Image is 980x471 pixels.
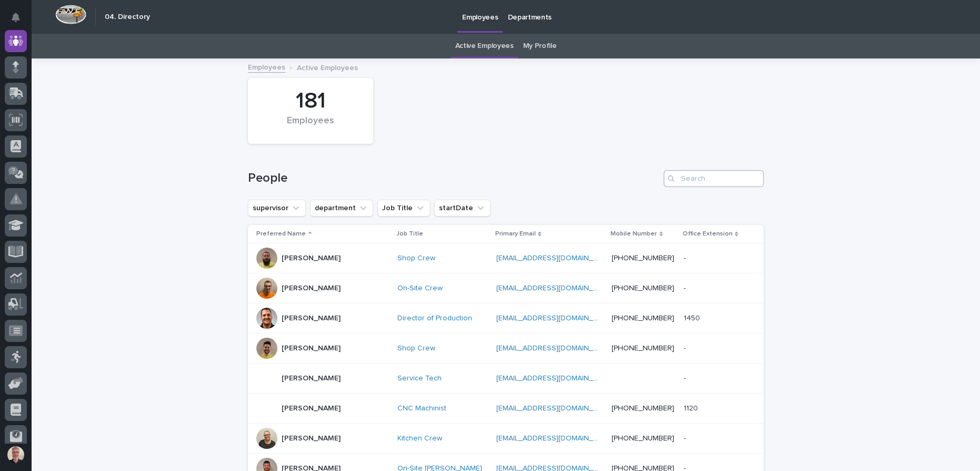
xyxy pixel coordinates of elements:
p: [PERSON_NAME] [282,284,341,293]
a: CNC Machinist [397,404,446,413]
a: [PHONE_NUMBER] [612,345,674,352]
p: [PERSON_NAME] [282,404,341,413]
a: [PHONE_NUMBER] [612,435,674,442]
a: [EMAIL_ADDRESS][DOMAIN_NAME] [496,345,615,352]
a: [PHONE_NUMBER] [612,405,674,412]
button: Notifications [5,6,27,28]
a: [PHONE_NUMBER] [612,254,674,262]
p: Preferred Name [256,228,306,240]
tr: [PERSON_NAME]Kitchen Crew [EMAIL_ADDRESS][DOMAIN_NAME] [PHONE_NUMBER]-- [248,424,764,454]
a: Shop Crew [397,344,435,353]
a: [EMAIL_ADDRESS][DOMAIN_NAME] [496,315,615,322]
p: [PERSON_NAME] [282,254,341,263]
p: 1450 [683,312,702,323]
p: [PERSON_NAME] [282,374,341,383]
input: Search [664,170,764,187]
tr: [PERSON_NAME]Director of Production [EMAIL_ADDRESS][DOMAIN_NAME] [PHONE_NUMBER]14501450 [248,303,764,333]
p: Office Extension [682,228,732,240]
a: [EMAIL_ADDRESS][DOMAIN_NAME] [496,375,615,382]
tr: [PERSON_NAME]Service Tech [EMAIL_ADDRESS][DOMAIN_NAME] -- [248,364,764,394]
p: [PERSON_NAME] [282,434,341,443]
tr: [PERSON_NAME]Shop Crew [EMAIL_ADDRESS][DOMAIN_NAME] [PHONE_NUMBER]-- [248,333,764,364]
a: Service Tech [397,374,442,383]
button: Job Title [377,200,430,217]
a: Employees [248,61,285,73]
a: My Profile [523,34,557,58]
p: 1120 [683,402,699,413]
a: [EMAIL_ADDRESS][DOMAIN_NAME] [496,435,615,442]
button: users-avatar [5,444,27,466]
button: department [310,200,373,217]
p: Active Employees [297,61,358,73]
a: Active Employees [455,34,514,58]
img: Workspace Logo [55,5,86,24]
a: [EMAIL_ADDRESS][DOMAIN_NAME] [496,405,615,412]
a: Shop Crew [397,254,435,263]
button: supervisor [248,200,306,217]
p: - [683,342,687,353]
div: 181 [266,88,355,114]
a: [PHONE_NUMBER] [612,315,674,322]
p: - [683,372,687,383]
p: - [683,432,687,443]
button: startDate [434,200,491,217]
tr: [PERSON_NAME]Shop Crew [EMAIL_ADDRESS][DOMAIN_NAME] [PHONE_NUMBER]-- [248,243,764,273]
div: Notifications [13,13,27,30]
a: Director of Production [397,314,472,323]
h2: 04. Directory [105,13,150,22]
p: Primary Email [495,228,535,240]
tr: [PERSON_NAME]On-Site Crew [EMAIL_ADDRESS][DOMAIN_NAME] [PHONE_NUMBER]-- [248,273,764,303]
p: [PERSON_NAME] [282,344,341,353]
a: On-Site Crew [397,284,443,293]
a: Kitchen Crew [397,434,442,443]
a: [EMAIL_ADDRESS][DOMAIN_NAME] [496,254,615,262]
tr: [PERSON_NAME]CNC Machinist [EMAIL_ADDRESS][DOMAIN_NAME] [PHONE_NUMBER]11201120 [248,394,764,424]
h1: People [248,171,659,186]
p: Mobile Number [611,228,657,240]
a: [PHONE_NUMBER] [612,284,674,292]
p: Job Title [396,228,423,240]
div: Employees [266,115,355,138]
p: [PERSON_NAME] [282,314,341,323]
p: - [683,282,687,293]
p: - [683,252,687,263]
a: [EMAIL_ADDRESS][DOMAIN_NAME] [496,284,615,292]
